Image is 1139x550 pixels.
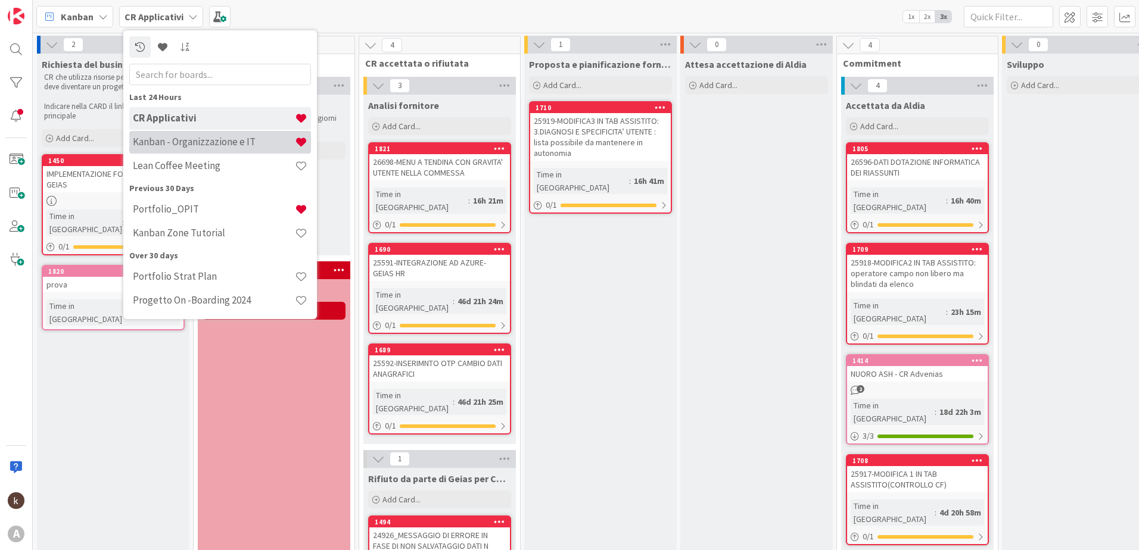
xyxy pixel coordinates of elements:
div: 1820prova [43,266,183,292]
div: 16h 21m [470,194,506,207]
div: Last 24 Hours [129,91,311,104]
div: 25591-INTEGRAZIONE AD AZURE-GEIAS HR [369,255,510,281]
div: 26596-DATI DOTAZIONE INFORMATICA DEI RIASSUNTI [847,154,988,180]
div: 1709 [852,245,988,254]
h4: CR Applicativi [133,112,295,124]
span: 0 / 1 [863,218,874,231]
span: Add Card... [1021,80,1059,90]
div: 18d 22h 3m [936,405,984,418]
span: Richiesta del business [42,58,138,70]
div: 1414 [847,355,988,366]
div: 16h 40m [948,194,984,207]
div: 0/1 [847,329,988,343]
span: 0 / 1 [546,199,557,211]
span: Add Card... [382,494,421,505]
div: 168925592-INSERIMNTO OTP CAMBIO DATI ANAGRAFICI [369,345,510,382]
div: 1414NUORO ASH - CR Advenias [847,355,988,382]
span: Sviluppo [1007,58,1044,70]
span: 2x [919,11,935,23]
span: 1 [550,37,571,52]
span: Add Card... [699,80,737,90]
input: Search for boards... [129,64,311,85]
a: 182126698-MENU A TENDINA CON GRAVITA' UTENTE NELLA COMMESSATime in [GEOGRAPHIC_DATA]:16h 21m0/1 [368,142,511,233]
div: 1820 [48,267,183,276]
div: 23h 15m [948,305,984,318]
span: Accettata da Aldia [846,99,925,111]
div: 1710 [536,104,671,112]
a: 1450IMPLEMENTAZIONE FORMAZIONE IN GEIASTime in [GEOGRAPHIC_DATA]:104d 18h 24m0/1 [42,154,185,255]
div: 1709 [847,244,988,255]
h4: Kanban Zone Tutorial [133,227,295,239]
span: Add Card... [543,80,581,90]
img: kh [8,492,24,509]
div: 170825917-MODIFICA 1 IN TAB ASSISTITO(CONTROLLO CF) [847,455,988,492]
span: Analisi fornitore [368,99,439,111]
p: Indicare nella CARD il link del progetto principale [44,102,182,121]
span: 2 [857,385,864,393]
h4: Kanban - Organizzazione e IT [133,136,295,148]
a: 1414NUORO ASH - CR AdveniasTime in [GEOGRAPHIC_DATA]:18d 22h 3m3/3 [846,354,989,445]
b: CR Applicativi [125,11,183,23]
div: Time in [GEOGRAPHIC_DATA] [851,187,946,214]
span: 2 [63,37,83,52]
span: : [946,194,948,207]
div: Time in [GEOGRAPHIC_DATA] [373,187,468,214]
div: 1708 [847,455,988,466]
h4: Portfolio_OPIT [133,203,295,215]
a: 171025919-MODIFICA3 IN TAB ASSISTITO: 3.DIAGNOSI E SPECIFICITA’ UTENTE : lista possibile da mante... [529,101,672,214]
a: 170925918-MODIFICA2 IN TAB ASSISTITO: operatore campo non libero ma blindati da elencoTime in [GE... [846,243,989,345]
div: 1820 [43,266,183,277]
div: 171025919-MODIFICA3 IN TAB ASSISTITO: 3.DIAGNOSI E SPECIFICITA’ UTENTE : lista possibile da mante... [530,102,671,161]
div: 1689 [369,345,510,355]
div: 1690 [369,244,510,255]
span: 1 [390,452,410,466]
span: Add Card... [56,133,94,143]
div: 26698-MENU A TENDINA CON GRAVITA' UTENTE NELLA COMMESSA [369,154,510,180]
div: Time in [GEOGRAPHIC_DATA] [46,210,122,236]
span: : [453,295,455,308]
span: 0 / 1 [385,218,396,231]
div: 1450 [48,157,183,165]
div: 1821 [369,143,510,154]
span: Attesa accettazione di Aldia [685,58,807,70]
div: 0/1 [43,239,183,254]
div: 46d 21h 24m [455,295,506,308]
input: Quick Filter... [964,6,1053,27]
div: 170925918-MODIFICA2 IN TAB ASSISTITO: operatore campo non libero ma blindati da elenco [847,244,988,292]
span: Add Card... [382,121,421,132]
div: Time in [GEOGRAPHIC_DATA] [851,499,935,526]
span: 4 [382,38,402,52]
div: Time in [GEOGRAPHIC_DATA] [46,299,146,326]
div: 25917-MODIFICA 1 IN TAB ASSISTITO(CONTROLLO CF) [847,466,988,492]
img: Visit kanbanzone.com [8,8,24,24]
div: 0/1 [847,217,988,232]
span: : [453,395,455,408]
div: 1450IMPLEMENTAZIONE FORMAZIONE IN GEIAS [43,155,183,192]
div: Over 30 days [129,249,311,262]
div: Time in [GEOGRAPHIC_DATA] [851,299,946,325]
a: 170825917-MODIFICA 1 IN TAB ASSISTITO(CONTROLLO CF)Time in [GEOGRAPHIC_DATA]:4d 20h 58m0/1 [846,454,989,545]
div: 25592-INSERIMNTO OTP CAMBIO DATI ANAGRAFICI [369,355,510,382]
h4: Progetto On -Boarding 2024 [133,294,295,306]
div: 1494 [375,518,510,526]
div: 1821 [375,145,510,153]
div: 169025591-INTEGRAZIONE AD AZURE-GEIAS HR [369,244,510,281]
div: 0/1 [369,418,510,433]
span: 4 [860,38,880,52]
div: 4d 20h 58m [936,506,984,519]
div: 0/1 [369,318,510,333]
div: 3/3 [847,429,988,443]
span: 4 [867,79,888,93]
span: 3 [390,79,410,93]
div: 1805 [847,143,988,154]
span: Rifiuto da parte di Geias per CR non interessante [368,473,511,485]
div: 1450 [43,155,183,166]
div: 1689 [375,346,510,354]
div: NUORO ASH - CR Advenias [847,366,988,382]
span: : [122,216,124,229]
div: 182126698-MENU A TENDINA CON GRAVITA' UTENTE NELLA COMMESSA [369,143,510,180]
span: : [468,194,470,207]
div: 1708 [852,457,988,465]
span: CR accettata o rifiutata [365,57,505,69]
div: Previous 30 Days [129,182,311,195]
